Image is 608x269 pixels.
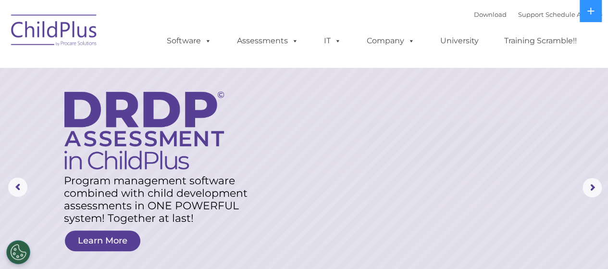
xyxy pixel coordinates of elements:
a: Assessments [227,31,308,51]
a: Schedule A Demo [546,11,602,18]
a: IT [314,31,351,51]
img: DRDP Assessment in ChildPlus [64,91,224,169]
a: Training Scramble!! [495,31,586,51]
span: Last name [134,64,163,71]
a: University [431,31,488,51]
a: Support [518,11,544,18]
span: Phone number [134,103,174,110]
button: Cookies Settings [6,240,30,264]
font: | [474,11,602,18]
a: Company [357,31,424,51]
a: Download [474,11,507,18]
a: Software [157,31,221,51]
rs-layer: Program management software combined with child development assessments in ONE POWERFUL system! T... [64,175,259,225]
a: Learn More [65,231,140,251]
img: ChildPlus by Procare Solutions [6,8,102,56]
